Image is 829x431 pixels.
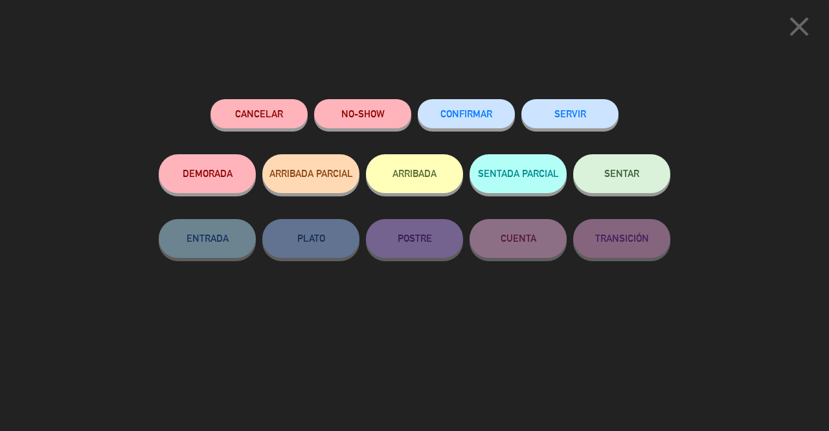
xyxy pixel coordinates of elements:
i: close [783,10,815,43]
button: ARRIBADA [366,154,463,193]
button: ARRIBADA PARCIAL [262,154,359,193]
button: ENTRADA [159,219,256,258]
button: NO-SHOW [314,99,411,128]
button: SENTADA PARCIAL [470,154,567,193]
button: DEMORADA [159,154,256,193]
button: TRANSICIÓN [573,219,670,258]
button: CUENTA [470,219,567,258]
button: SERVIR [521,99,619,128]
span: SENTAR [604,168,639,179]
button: Cancelar [210,99,308,128]
button: SENTAR [573,154,670,193]
button: PLATO [262,219,359,258]
span: ARRIBADA PARCIAL [269,168,353,179]
span: CONFIRMAR [440,108,492,119]
button: close [779,10,819,48]
button: CONFIRMAR [418,99,515,128]
button: POSTRE [366,219,463,258]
